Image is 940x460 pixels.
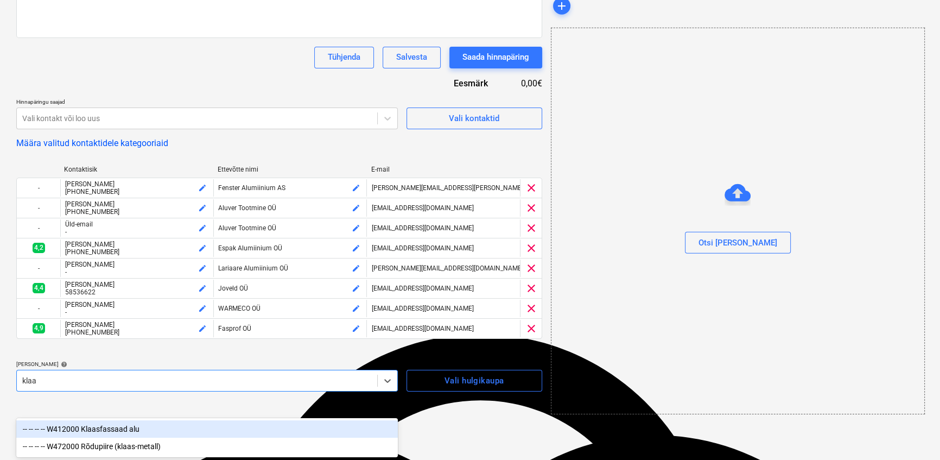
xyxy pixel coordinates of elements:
[33,283,45,293] span: 4,4
[65,281,209,288] div: [PERSON_NAME]
[371,325,473,332] span: [EMAIL_ADDRESS][DOMAIN_NAME]
[16,98,398,108] p: Hinnapäringu saajad
[65,248,209,256] div: [PHONE_NUMBER]
[351,284,360,293] span: edit
[525,242,538,255] span: clear
[33,243,45,253] span: 4,2
[218,264,362,272] div: Lariaare Alumiinium OÜ
[64,166,209,173] div: Kontaktisik
[16,361,398,368] div: [PERSON_NAME]
[351,324,360,333] span: edit
[525,262,538,275] span: clear
[218,224,362,232] div: Aluver Tootmine OÜ
[65,241,209,248] div: [PERSON_NAME]
[65,268,209,276] div: -
[198,224,207,232] span: edit
[698,235,777,249] div: Otsi [PERSON_NAME]
[218,285,362,292] div: Joveld OÜ
[17,199,60,217] div: -
[17,260,60,277] div: -
[65,220,209,228] div: Üld-email
[16,420,398,438] div: -- -- -- -- W412000 Klaasfassaad alu
[371,285,473,292] span: [EMAIL_ADDRESS][DOMAIN_NAME]
[505,77,542,90] div: 0,00€
[65,200,209,208] div: [PERSON_NAME]
[351,304,360,313] span: edit
[444,374,504,388] div: Vali hulgikaupa
[449,111,499,125] div: Vali kontaktid
[65,180,209,188] div: [PERSON_NAME]
[65,329,209,336] div: [PHONE_NUMBER]
[65,188,209,196] div: [PHONE_NUMBER]
[65,208,209,216] div: [PHONE_NUMBER]
[218,325,362,332] div: Fasprof OÜ
[198,264,207,273] span: edit
[351,264,360,273] span: edit
[371,166,516,173] div: E-mail
[371,244,473,252] span: [EMAIL_ADDRESS][DOMAIN_NAME]
[65,228,209,236] div: -
[371,204,473,212] span: [EMAIL_ADDRESS][DOMAIN_NAME]
[551,28,925,414] div: Otsi [PERSON_NAME]
[198,184,207,192] span: edit
[525,322,538,335] span: clear
[351,244,360,253] span: edit
[886,408,940,460] iframe: Chat Widget
[218,184,362,192] div: Fenster Alumiinium AS
[401,77,505,90] div: Eesmärk
[407,108,542,129] button: Vali kontaktid
[351,204,360,212] span: edit
[59,361,67,368] span: help
[65,321,209,329] div: [PERSON_NAME]
[218,305,362,312] div: WARMECO OÜ
[218,244,362,252] div: Espak Alumiinium OÜ
[65,288,209,296] div: 58536622
[371,264,523,272] span: [PERSON_NAME][EMAIL_ADDRESS][DOMAIN_NAME]
[198,204,207,212] span: edit
[525,181,538,194] span: clear
[371,184,621,192] span: [PERSON_NAME][EMAIL_ADDRESS][PERSON_NAME][PERSON_NAME][DOMAIN_NAME]
[33,323,45,333] span: 4,9
[351,184,360,192] span: edit
[198,244,207,253] span: edit
[449,47,542,68] button: Saada hinnapäring
[17,179,60,197] div: -
[16,438,398,455] div: -- -- -- -- W472000 Rõdupiire (klaas-metall)
[351,224,360,232] span: edit
[462,50,529,64] div: Saada hinnapäring
[17,300,60,317] div: -
[525,222,538,235] span: clear
[328,50,360,64] div: Tühjenda
[371,224,473,232] span: [EMAIL_ADDRESS][DOMAIN_NAME]
[525,302,538,315] span: clear
[65,301,209,308] div: [PERSON_NAME]
[314,47,374,68] button: Tühjenda
[65,308,209,316] div: -
[17,219,60,237] div: -
[396,50,427,64] div: Salvesta
[218,204,362,212] div: Aluver Tootmine OÜ
[525,282,538,295] span: clear
[16,138,168,148] button: Määra valitud kontaktidele kategooriaid
[198,324,207,333] span: edit
[685,232,791,254] button: Otsi [PERSON_NAME]
[218,166,363,173] div: Ettevõtte nimi
[198,284,207,293] span: edit
[407,370,542,392] button: Vali hulgikaupa
[371,305,473,312] span: [EMAIL_ADDRESS][DOMAIN_NAME]
[525,201,538,215] span: clear
[383,47,441,68] button: Salvesta
[65,261,209,268] div: [PERSON_NAME]
[198,304,207,313] span: edit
